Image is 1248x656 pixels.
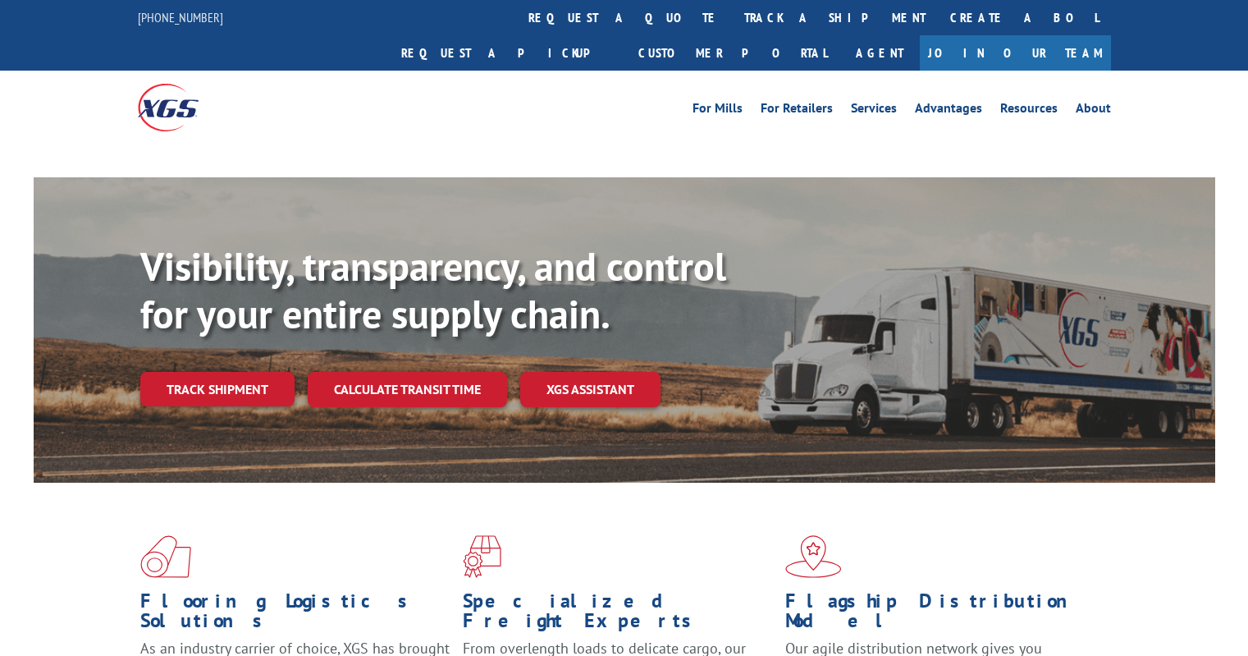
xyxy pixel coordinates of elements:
b: Visibility, transparency, and control for your entire supply chain. [140,241,726,339]
a: Track shipment [140,372,295,406]
a: Services [851,102,897,120]
img: xgs-icon-total-supply-chain-intelligence-red [140,535,191,578]
h1: Flooring Logistics Solutions [140,591,450,639]
a: For Retailers [761,102,833,120]
a: Join Our Team [920,35,1111,71]
a: Agent [839,35,920,71]
img: xgs-icon-flagship-distribution-model-red [785,535,842,578]
h1: Flagship Distribution Model [785,591,1095,639]
a: For Mills [693,102,743,120]
a: Resources [1000,102,1058,120]
img: xgs-icon-focused-on-flooring-red [463,535,501,578]
a: XGS ASSISTANT [520,372,661,407]
a: Customer Portal [626,35,839,71]
a: [PHONE_NUMBER] [138,9,223,25]
a: Request a pickup [389,35,626,71]
a: Calculate transit time [308,372,507,407]
a: About [1076,102,1111,120]
a: Advantages [915,102,982,120]
h1: Specialized Freight Experts [463,591,773,639]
